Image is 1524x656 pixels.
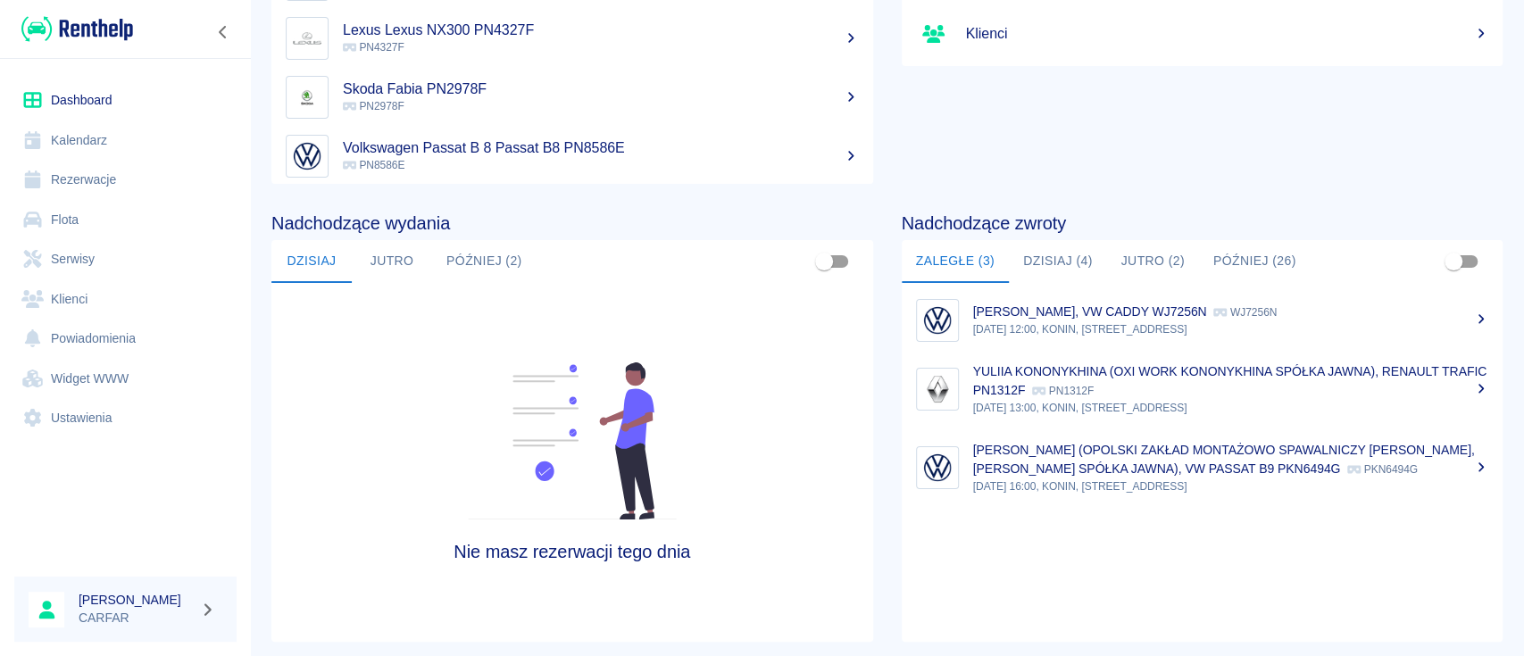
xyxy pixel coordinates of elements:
h4: Nie masz rezerwacji tego dnia [346,541,797,562]
img: Image [290,21,324,55]
button: Zwiń nawigację [210,21,237,44]
p: YULIIA KONONYKHINA (OXI WORK KONONYKHINA SPÓŁKA JAWNA), RENAULT TRAFIC PN1312F [973,364,1487,397]
a: Flota [14,200,237,240]
a: ImageVolkswagen Passat B 8 Passat B8 PN8586E PN8586E [271,127,873,186]
a: Renthelp logo [14,14,133,44]
p: PN1312F [1032,385,1094,397]
h5: Lexus Lexus NX300 PN4327F [343,21,859,39]
span: PN8586E [343,159,404,171]
button: Dzisiaj (4) [1009,240,1107,283]
span: Pokaż przypisane tylko do mnie [807,245,841,278]
p: CARFAR [79,609,193,627]
p: PKN6494G [1347,463,1418,476]
p: WJ7256N [1213,306,1277,319]
a: Widget WWW [14,359,237,399]
img: Fleet [457,362,687,519]
a: ImageLexus Lexus NX300 PN4327F PN4327F [271,9,873,68]
img: Image [920,372,954,406]
button: Później (26) [1199,240,1311,283]
a: ImageSkoda Fabia PN2978F PN2978F [271,68,873,127]
img: Renthelp logo [21,14,133,44]
button: Dzisiaj [271,240,352,283]
img: Image [920,451,954,485]
h6: [PERSON_NAME] [79,591,193,609]
img: Image [920,303,954,337]
img: Image [290,80,324,114]
p: [PERSON_NAME] (OPOLSKI ZAKŁAD MONTAŻOWO SPAWALNICZY [PERSON_NAME], [PERSON_NAME] SPÓŁKA JAWNA), V... [973,443,1475,476]
a: Klienci [902,9,1503,59]
button: Zaległe (3) [902,240,1009,283]
span: Pokaż przypisane tylko do mnie [1437,245,1470,278]
a: Image[PERSON_NAME] (OPOLSKI ZAKŁAD MONTAŻOWO SPAWALNICZY [PERSON_NAME], [PERSON_NAME] SPÓŁKA JAWN... [902,428,1503,507]
a: Powiadomienia [14,319,237,359]
button: Później (2) [432,240,537,283]
button: Jutro [352,240,432,283]
a: Kalendarz [14,120,237,161]
img: Image [290,139,324,173]
a: ImageYULIIA KONONYKHINA (OXI WORK KONONYKHINA SPÓŁKA JAWNA), RENAULT TRAFIC PN1312F PN1312F[DATE]... [902,350,1503,428]
span: PN4327F [343,41,404,54]
a: Klienci [14,279,237,320]
p: [DATE] 12:00, KONIN, [STREET_ADDRESS] [973,321,1489,337]
p: [DATE] 16:00, KONIN, [STREET_ADDRESS] [973,478,1489,494]
span: PN2978F [343,100,404,112]
a: Dashboard [14,80,237,120]
a: Image[PERSON_NAME], VW CADDY WJ7256N WJ7256N[DATE] 12:00, KONIN, [STREET_ADDRESS] [902,290,1503,350]
p: [PERSON_NAME], VW CADDY WJ7256N [973,304,1207,319]
h5: Volkswagen Passat B 8 Passat B8 PN8586E [343,139,859,157]
p: [DATE] 13:00, KONIN, [STREET_ADDRESS] [973,400,1489,416]
button: Jutro (2) [1106,240,1198,283]
h4: Nadchodzące zwroty [902,212,1503,234]
a: Serwisy [14,239,237,279]
a: Ustawienia [14,398,237,438]
h5: Skoda Fabia PN2978F [343,80,859,98]
h5: Klienci [966,25,1489,43]
h4: Nadchodzące wydania [271,212,873,234]
a: Rezerwacje [14,160,237,200]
